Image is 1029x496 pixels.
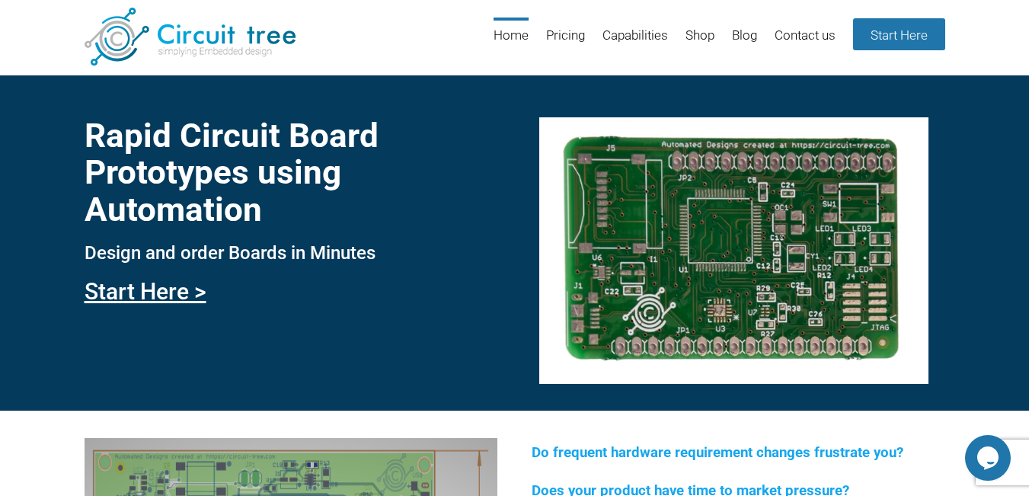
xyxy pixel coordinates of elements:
[965,435,1014,481] iframe: chat widget
[85,117,497,228] h1: Rapid Circuit Board Prototypes using Automation
[685,18,714,67] a: Shop
[85,8,296,66] img: Circuit Tree
[853,18,945,50] a: Start Here
[775,18,836,67] a: Contact us
[532,444,903,461] span: Do frequent hardware requirement changes frustrate you?
[732,18,757,67] a: Blog
[546,18,585,67] a: Pricing
[602,18,668,67] a: Capabilities
[494,18,529,67] a: Home
[85,243,497,263] h3: Design and order Boards in Minutes
[85,278,206,305] a: Start Here >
